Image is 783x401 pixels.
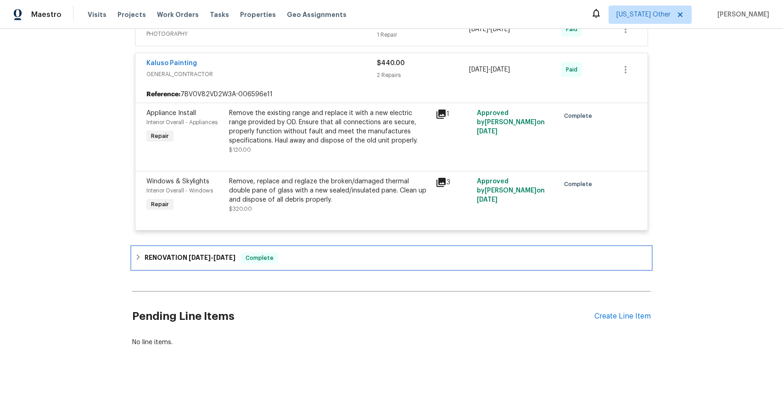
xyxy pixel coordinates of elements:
span: Properties [240,10,276,19]
span: Windows & Skylights [146,178,209,185]
span: Approved by [PERSON_NAME] on [477,178,545,203]
span: [US_STATE] Other [616,10,671,19]
span: Tasks [210,11,229,18]
span: Paid [566,65,581,74]
span: [DATE] [189,254,211,261]
span: [DATE] [491,66,510,73]
h2: Pending Line Items [132,295,594,338]
span: Interior Overall - Windows [146,188,213,193]
span: Complete [564,111,596,121]
div: Remove, replace and reglaze the broken/damaged thermal double pane of glass with a new sealed/ins... [229,177,430,204]
div: 2 Repairs [377,71,469,80]
span: Approved by [PERSON_NAME] on [477,110,545,135]
span: - [469,25,510,34]
span: $320.00 [229,206,252,212]
span: PHOTOGRAPHY [146,29,377,38]
span: Complete [564,180,596,189]
span: [DATE] [213,254,235,261]
a: Kaluso Painting [146,60,197,66]
div: RENOVATION [DATE]-[DATE]Complete [132,247,651,269]
span: Appliance Install [146,110,196,116]
span: Repair [147,200,173,209]
span: Work Orders [157,10,199,19]
span: - [469,65,510,74]
span: Visits [88,10,106,19]
div: Create Line Item [594,312,651,321]
h6: RENOVATION [145,253,235,264]
div: Remove the existing range and replace it with a new electric range provided by OD. Ensure that al... [229,109,430,145]
span: Paid [566,25,581,34]
span: [DATE] [469,26,488,33]
span: $440.00 [377,60,405,66]
div: No line items. [132,338,651,347]
span: Maestro [31,10,62,19]
span: $120.00 [229,147,251,153]
div: 7BV0V82VD2W3A-006596e11 [135,86,648,103]
span: [DATE] [477,197,498,203]
span: [PERSON_NAME] [714,10,769,19]
span: GENERAL_CONTRACTOR [146,70,377,79]
span: - [189,254,235,261]
b: Reference: [146,90,180,99]
div: 1 Repair [377,30,469,39]
span: [DATE] [491,26,510,33]
div: 3 [436,177,471,188]
span: Projects [117,10,146,19]
span: Geo Assignments [287,10,347,19]
span: [DATE] [469,66,488,73]
div: 1 [436,109,471,120]
span: Repair [147,132,173,141]
span: [DATE] [477,128,498,135]
span: Complete [242,253,277,263]
span: Interior Overall - Appliances [146,120,218,125]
